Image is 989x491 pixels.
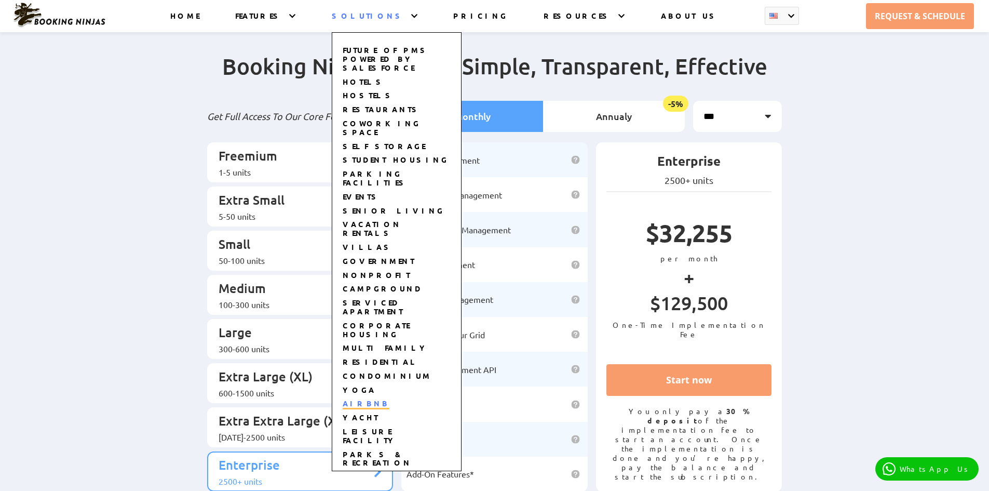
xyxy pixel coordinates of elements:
p: $32,255 [606,218,772,254]
a: HOME [170,11,199,32]
a: Future of PMS Powered by Salesforce [343,45,429,74]
div: 50-100 units [219,255,372,266]
a: PARKS & RECREATION [343,449,412,469]
a: RESTAURANTS [343,104,421,115]
a: Start now [606,364,772,396]
p: One-Time Implementation Fee [606,320,772,339]
a: LEISURE FACILITY [343,427,398,446]
p: Get Full Access To Our Core Features [207,110,394,123]
a: NONPROFIT [343,270,410,281]
p: per month [606,254,772,263]
a: SOLUTIONS [332,11,404,32]
p: You only pay a of the implementation fee to start an account. Once the implementation is done and... [606,406,772,481]
img: help icon [571,295,580,304]
p: Extra Extra Large (XXL) [219,413,372,432]
p: Extra Large (XL) [219,368,372,388]
a: CAMPGROUND [343,284,422,295]
a: VILLAS [343,242,393,253]
p: WhatsApp Us [900,465,971,473]
span: -5% [663,96,688,112]
a: STUDENT HOUSING [343,155,449,166]
a: PRICING [453,11,508,32]
img: help icon [571,470,580,479]
p: Large [219,324,372,343]
p: $129,500 [606,291,772,320]
p: Freemium [219,148,372,167]
a: EVENTS [343,192,381,203]
p: Medium [219,280,372,299]
img: help icon [571,435,580,444]
img: help icon [571,330,580,339]
p: Small [219,236,372,255]
a: YACHT [343,413,378,423]
a: SELF STORAGE [343,141,425,152]
li: Monthly [401,101,543,132]
div: 1-5 units [219,167,372,177]
a: CONDOMINIUM [343,371,431,382]
a: MULTI FAMILY [343,343,429,354]
img: help icon [571,260,580,269]
p: 2500+ units [606,175,772,186]
div: 600-1500 units [219,388,372,398]
a: SENIOR LIVING [343,206,444,217]
span: Add-On Features* [407,469,474,479]
a: VACATION RENTALS [343,219,401,239]
h2: Booking Ninjas Pricing: Simple, Transparent, Effective [207,52,782,101]
a: HOSTELS [343,90,395,101]
a: HOTELS [343,77,385,88]
img: help icon [571,365,580,374]
img: help icon [571,155,580,164]
a: SERVICED APARTMENT [343,298,403,317]
a: YOGA [343,385,376,396]
a: CORPORATE HOUSING [343,321,410,340]
div: [DATE]-2500 units [219,432,372,442]
a: COWORKING SPACE [343,118,421,138]
div: 300-600 units [219,343,372,354]
a: PARKING FACILITIES [343,169,408,189]
li: Annualy [543,101,685,132]
a: GOVERNMENT [343,256,414,267]
a: AIRBNB [343,399,389,409]
a: RESOURCES [544,11,612,32]
strong: 30% deposit [647,406,750,425]
img: help icon [571,400,580,409]
p: + [606,263,772,291]
p: Enterprise [219,457,372,476]
a: RESIDENTIAL [343,357,419,368]
p: Extra Small [219,192,372,211]
div: 5-50 units [219,211,372,221]
img: help icon [571,225,580,234]
a: FEATURES [235,11,282,32]
img: help icon [571,190,580,199]
a: WhatsApp Us [875,457,979,481]
a: ABOUT US [661,11,719,32]
p: Enterprise [606,153,772,175]
div: 2500+ units [219,476,372,486]
div: 100-300 units [219,299,372,310]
